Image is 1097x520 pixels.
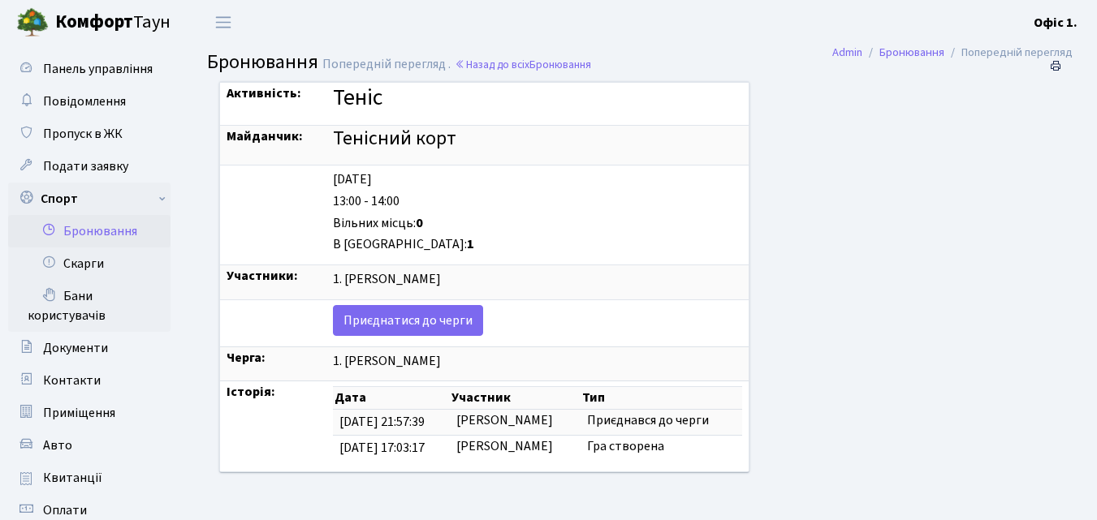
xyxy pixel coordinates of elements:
td: [DATE] 17:03:17 [333,436,451,461]
span: Приєднався до черги [587,411,709,429]
span: Документи [43,339,108,357]
span: Бронювання [207,48,318,76]
h4: Тенісний корт [333,127,742,151]
span: Гра створена [587,437,664,455]
div: [DATE] [333,170,742,189]
a: Пропуск в ЖК [8,118,171,150]
a: Приміщення [8,397,171,429]
td: [PERSON_NAME] [450,436,581,461]
b: Офіс 1. [1034,14,1078,32]
strong: Історія: [227,383,275,401]
span: Контакти [43,372,101,389]
a: Назад до всіхБронювання [455,57,591,72]
th: Дата [333,387,451,410]
span: Квитанції [43,469,102,487]
img: logo.png [16,6,49,39]
span: Попередній перегляд . [322,55,451,73]
a: Документи [8,332,171,364]
a: Admin [832,44,862,61]
div: 1. [PERSON_NAME] [333,352,742,371]
span: Оплати [43,501,87,519]
span: Авто [43,436,72,454]
a: Скарги [8,247,171,280]
span: Панель управління [43,60,153,78]
h3: Теніс [333,84,742,112]
span: Подати заявку [43,157,128,175]
div: Вільних місць: [333,214,742,233]
div: В [GEOGRAPHIC_DATA]: [333,235,742,254]
strong: Майданчик: [227,127,303,145]
strong: Участники: [227,267,298,285]
th: Участник [450,387,581,410]
b: 1 [467,235,474,253]
a: Бронювання [8,215,171,247]
th: Тип [581,387,741,410]
b: 0 [416,214,423,232]
a: Подати заявку [8,150,171,183]
strong: Черга: [227,349,266,367]
a: Контакти [8,364,171,397]
a: Авто [8,429,171,462]
nav: breadcrumb [808,36,1097,70]
li: Попередній перегляд [944,44,1073,62]
span: Пропуск в ЖК [43,125,123,143]
a: Спорт [8,183,171,215]
div: 1. [PERSON_NAME] [333,270,742,289]
a: Бронювання [879,44,944,61]
span: Таун [55,9,171,37]
button: Переключити навігацію [203,9,244,36]
a: Панель управління [8,53,171,85]
td: [PERSON_NAME] [450,410,581,436]
span: Приміщення [43,404,115,422]
a: Приєднатися до черги [333,305,483,336]
a: Квитанції [8,462,171,494]
strong: Активність: [227,84,301,102]
span: Повідомлення [43,92,126,110]
div: 13:00 - 14:00 [333,192,742,211]
a: Бани користувачів [8,280,171,332]
span: Бронювання [529,57,591,72]
a: Повідомлення [8,85,171,118]
td: [DATE] 21:57:39 [333,410,451,436]
a: Офіс 1. [1034,13,1078,32]
b: Комфорт [55,9,133,35]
